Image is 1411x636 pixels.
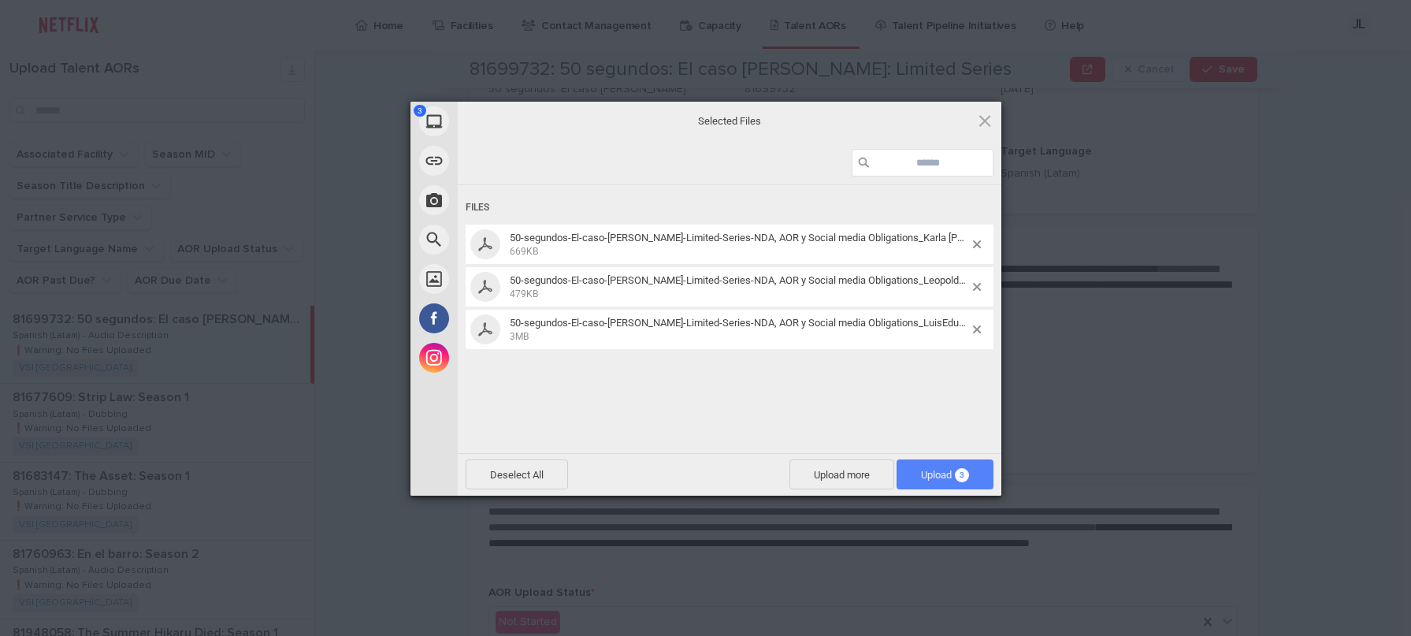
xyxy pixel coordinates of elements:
span: Upload [897,459,993,489]
div: My Device [410,102,600,141]
span: 50-segundos-El-caso-Fernando-Baez-Sosa-Limited-Series-NDA, AOR y Social media Obligations_Leopold... [505,274,973,300]
span: 479KB [510,288,538,299]
div: Instagram [410,338,600,378]
span: 669KB [510,246,538,257]
span: 50-segundos-El-caso-[PERSON_NAME]-Limited-Series-NDA, AOR y Social media Obligations_LuisEduardoO... [510,317,1065,329]
span: 50-segundos-El-caso-[PERSON_NAME]-Limited-Series-NDA, AOR y Social media Obligations_Leopoldo [PE... [510,274,1138,286]
div: Unsplash [410,259,600,299]
span: 50-segundos-El-caso-Fernando-Baez-Sosa-Limited-Series-NDA, AOR y Social media Obligations_Karla P... [505,232,973,258]
span: Upload [921,469,969,481]
span: 3 [414,105,426,117]
div: Link (URL) [410,141,600,180]
span: 3MB [510,331,529,342]
div: Files [466,193,993,222]
div: Take Photo [410,180,600,220]
span: 3 [955,468,969,482]
span: 50-segundos-El-caso-Fernando-Baez-Sosa-Limited-Series-NDA, AOR y Social media Obligations_LuisEdu... [505,317,973,343]
span: Click here or hit ESC to close picker [976,112,993,129]
span: Selected Files [572,113,887,128]
span: Upload more [789,459,894,489]
span: 50-segundos-El-caso-[PERSON_NAME]-Limited-Series-NDA, AOR y Social media Obligations_Karla [PERSO... [510,232,1120,244]
div: Facebook [410,299,600,338]
span: Deselect All [466,459,568,489]
div: Web Search [410,220,600,259]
